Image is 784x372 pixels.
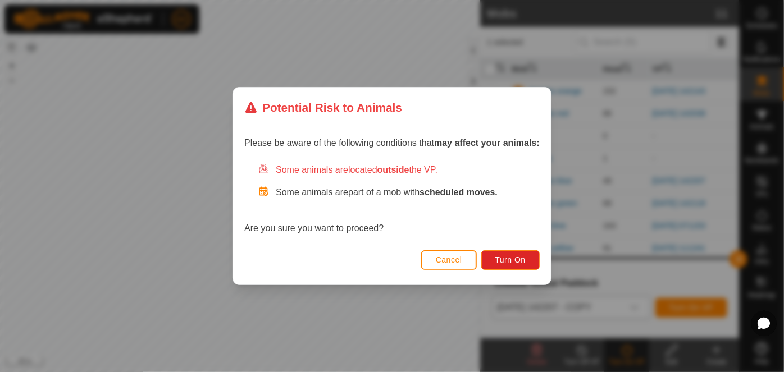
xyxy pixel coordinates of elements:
[434,138,540,148] strong: may affect your animals:
[258,163,540,177] div: Some animals are
[436,255,462,264] span: Cancel
[377,165,409,174] strong: outside
[244,163,540,235] div: Are you sure you want to proceed?
[420,187,498,197] strong: scheduled moves.
[495,255,526,264] span: Turn On
[244,138,540,148] span: Please be aware of the following conditions that
[244,99,402,116] div: Potential Risk to Animals
[276,186,540,199] p: Some animals are
[481,250,540,270] button: Turn On
[348,187,498,197] span: part of a mob with
[421,250,477,270] button: Cancel
[348,165,437,174] span: located the VP.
